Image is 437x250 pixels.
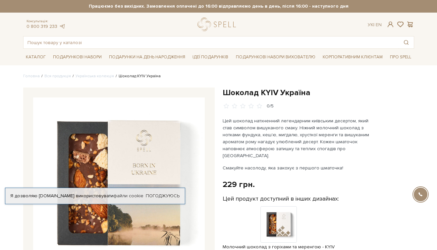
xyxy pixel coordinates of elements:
[368,22,382,28] div: Ук
[223,195,339,203] label: Цей продукт доступний в інших дизайнах:
[223,164,378,171] p: Смакуйте насолоду, яка закохує з першого шматочка!
[23,3,414,9] strong: Працюємо без вихідних. Замовлення оплачені до 16:00 відправляємо день в день, після 16:00 - насту...
[223,221,335,250] a: Молочний шоколад з горіхами та меренгою - KYIV
[50,52,104,62] a: Подарункові набори
[23,74,40,79] a: Головна
[27,19,66,24] span: Консультація:
[373,22,374,28] span: |
[376,22,382,28] a: En
[223,117,378,159] p: Цей шоколад натхненний легендарним київським десертом, який став символом вишуканого смаку. Ніжни...
[5,193,185,199] div: Я дозволяю [DOMAIN_NAME] використовувати
[223,179,255,190] div: 229 грн.
[223,244,335,250] span: Молочний шоколад з горіхами та меренгою - KYIV
[113,193,143,199] a: файли cookie
[44,74,71,79] a: Вся продукція
[146,193,180,199] a: Погоджуюсь
[320,51,385,63] a: Корпоративним клієнтам
[27,24,57,29] a: 0 800 319 233
[260,206,297,243] img: Продукт
[223,88,414,98] h1: Шоколад KYIV Україна
[197,18,239,31] a: logo
[190,52,231,62] a: Ідеї подарунків
[23,52,48,62] a: Каталог
[399,36,414,48] button: Пошук товару у каталозі
[387,52,414,62] a: Про Spell
[76,74,114,79] a: Українська колекція
[59,24,66,29] a: telegram
[114,73,161,79] li: Шоколад KYIV Україна
[233,51,318,63] a: Подарункові набори вихователю
[106,52,188,62] a: Подарунки на День народження
[267,103,274,109] div: 0/5
[24,36,399,48] input: Пошук товару у каталозі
